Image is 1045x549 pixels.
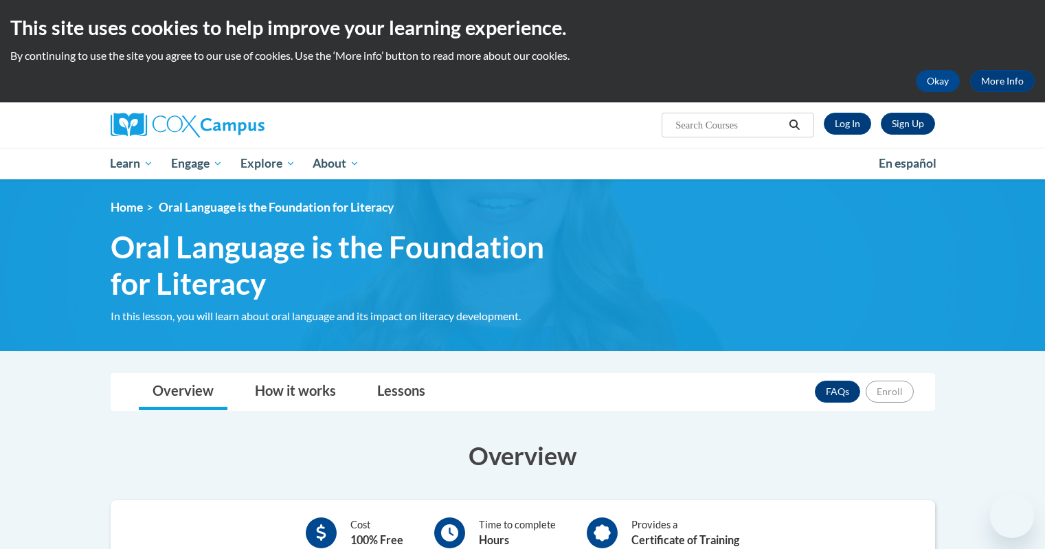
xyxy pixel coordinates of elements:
span: About [313,155,359,172]
a: Lessons [363,374,439,410]
a: Overview [139,374,227,410]
div: Time to complete [479,517,556,548]
a: Register [881,113,935,135]
div: Cost [350,517,403,548]
a: Home [111,200,143,214]
a: About [304,148,368,179]
iframe: Button to launch messaging window [990,494,1034,538]
img: Cox Campus [111,113,265,137]
div: Main menu [90,148,956,179]
button: Enroll [866,381,914,403]
b: Hours [479,533,509,546]
span: Learn [110,155,153,172]
div: Provides a [631,517,739,548]
a: Cox Campus [111,113,372,137]
h3: Overview [111,438,935,473]
input: Search Courses [674,117,784,133]
a: How it works [241,374,350,410]
b: 100% Free [350,533,403,546]
a: En español [870,149,945,178]
a: Learn [102,148,163,179]
span: Engage [171,155,223,172]
span: Oral Language is the Foundation for Literacy [159,200,394,214]
a: Log In [824,113,871,135]
h2: This site uses cookies to help improve your learning experience. [10,14,1035,41]
p: By continuing to use the site you agree to our use of cookies. Use the ‘More info’ button to read... [10,48,1035,63]
button: Search [784,117,805,133]
b: Certificate of Training [631,533,739,546]
div: In this lesson, you will learn about oral language and its impact on literacy development. [111,309,585,324]
span: En español [879,156,936,170]
button: Okay [916,70,960,92]
span: Explore [240,155,295,172]
a: Explore [232,148,304,179]
span: Oral Language is the Foundation for Literacy [111,229,585,302]
a: Engage [162,148,232,179]
a: FAQs [815,381,860,403]
a: More Info [970,70,1035,92]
